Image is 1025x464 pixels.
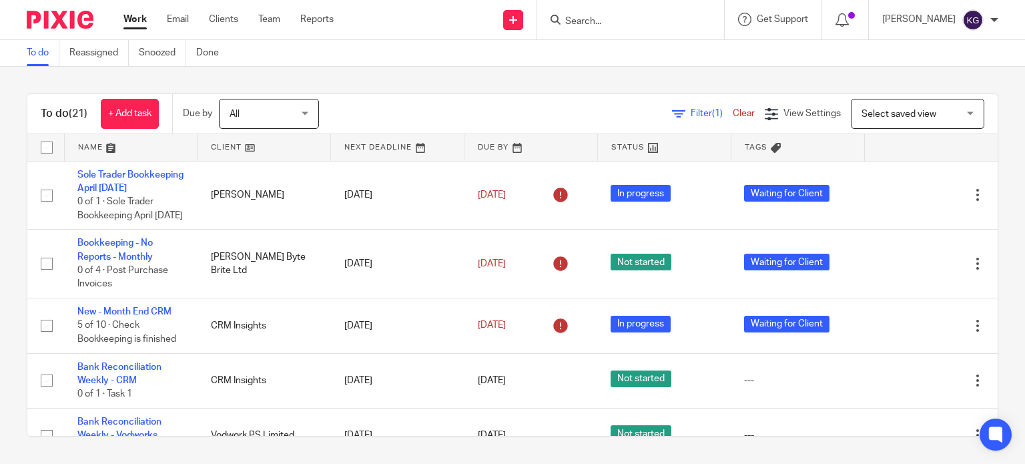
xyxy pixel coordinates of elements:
a: Work [123,13,147,26]
a: Clear [733,109,755,118]
a: Reports [300,13,334,26]
td: [DATE] [331,298,464,353]
td: Vodwork PS Limited [198,408,331,463]
span: Waiting for Client [744,316,829,332]
img: svg%3E [962,9,984,31]
a: + Add task [101,99,159,129]
a: Bank Reconciliation Weekly - CRM [77,363,161,385]
span: Waiting for Client [744,185,829,202]
a: Clients [209,13,238,26]
span: Get Support [757,15,808,24]
span: [DATE] [478,321,506,330]
span: 0 of 1 · Sole Trader Bookkeeping April [DATE] [77,197,183,220]
p: [PERSON_NAME] [882,13,956,26]
td: CRM Insights [198,298,331,353]
span: [DATE] [478,259,506,268]
span: [DATE] [478,190,506,200]
td: [DATE] [331,408,464,463]
span: Select saved view [862,109,936,119]
span: In progress [611,316,671,332]
p: Due by [183,107,212,120]
a: Done [196,40,229,66]
span: [DATE] [478,431,506,440]
td: [PERSON_NAME] [198,161,331,230]
a: Snoozed [139,40,186,66]
input: Search [564,16,684,28]
img: Pixie [27,11,93,29]
span: Waiting for Client [744,254,829,270]
span: View Settings [783,109,841,118]
a: Sole Trader Bookkeeping April [DATE] [77,170,184,193]
a: Bank Reconciliation Weekly - Vodworks [77,417,161,440]
td: [DATE] [331,353,464,408]
span: Not started [611,371,671,387]
div: --- [744,429,851,442]
a: Email [167,13,189,26]
div: --- [744,374,851,387]
span: Not started [611,254,671,270]
span: Tags [745,144,767,151]
span: In progress [611,185,671,202]
a: Bookkeeping - No Reports - Monthly [77,238,153,261]
td: [PERSON_NAME] Byte Brite Ltd [198,230,331,298]
td: [DATE] [331,230,464,298]
span: All [230,109,240,119]
span: [DATE] [478,376,506,385]
a: Team [258,13,280,26]
span: 0 of 1 · Task 1 [77,389,132,399]
td: CRM Insights [198,353,331,408]
span: (1) [712,109,723,118]
a: New - Month End CRM [77,307,172,316]
span: Not started [611,425,671,442]
span: 5 of 10 · Check Bookkeeping is finished [77,321,176,344]
a: Reassigned [69,40,129,66]
h1: To do [41,107,87,121]
span: (21) [69,108,87,119]
td: [DATE] [331,161,464,230]
a: To do [27,40,59,66]
span: 0 of 4 · Post Purchase Invoices [77,266,168,289]
span: Filter [691,109,733,118]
